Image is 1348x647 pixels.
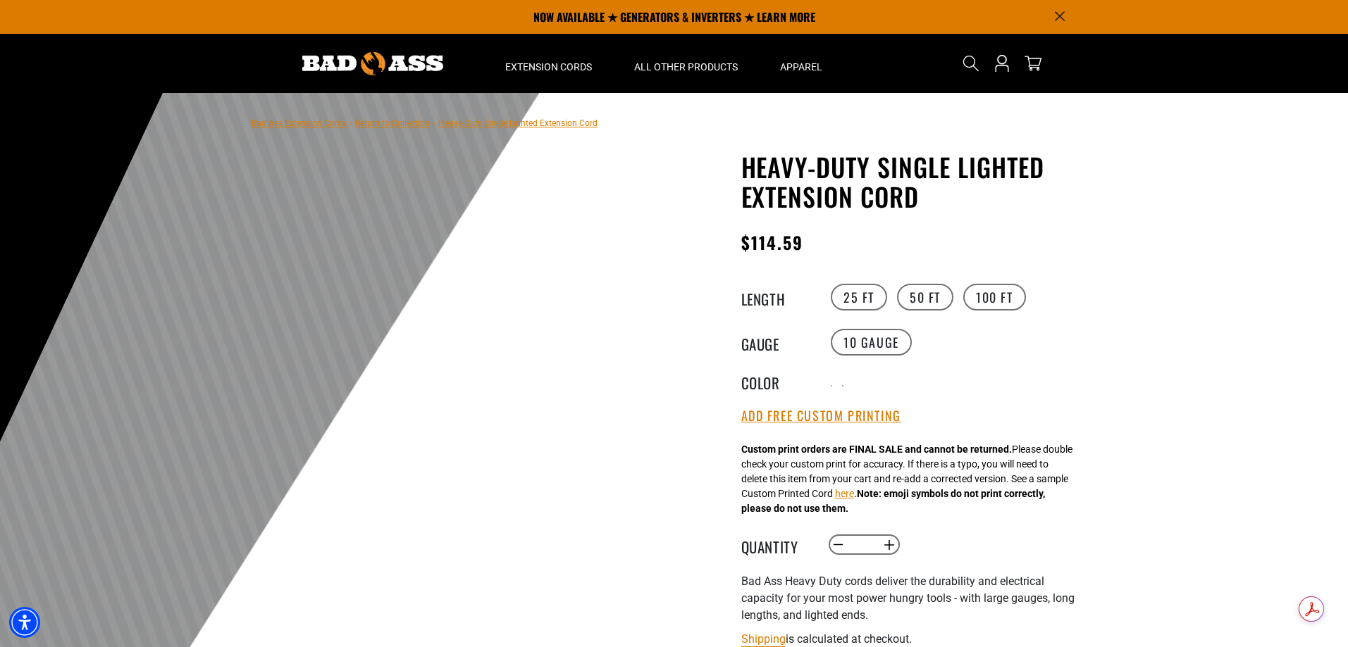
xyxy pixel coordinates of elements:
a: cart [1022,55,1044,72]
span: Extension Cords [505,61,592,73]
a: Return to Collection [355,118,430,128]
a: Open this option [991,34,1013,93]
summary: Extension Cords [484,34,613,93]
strong: Note: emoji symbols do not print correctly, please do not use them. [741,488,1045,514]
summary: Search [960,52,982,75]
button: Add Free Custom Printing [741,408,901,424]
span: Heavy-Duty Single Lighted Extension Cord [438,118,598,128]
div: Please double check your custom print for accuracy. If there is a typo, you will need to delete t... [741,442,1072,516]
span: › [433,118,435,128]
label: Quantity [741,536,812,554]
h1: Heavy-Duty Single Lighted Extension Cord [741,152,1087,211]
summary: Apparel [759,34,843,93]
img: Bad Ass Extension Cords [302,52,443,75]
a: Bad Ass Extension Cords [252,118,347,128]
button: here [835,486,854,501]
span: $114.59 [741,230,804,255]
span: Bad Ass Heavy Duty cords deliver the durability and electrical capacity for your most power hungr... [741,574,1075,622]
legend: Gauge [741,333,812,351]
label: 25 FT [831,284,887,310]
span: All Other Products [634,61,738,73]
span: › [350,118,352,128]
label: 50 FT [897,284,953,310]
div: Accessibility Menu [9,607,40,638]
legend: Color [741,372,812,390]
a: Shipping [741,632,786,646]
legend: Length [741,288,812,306]
label: 100 FT [963,284,1026,310]
span: Apparel [780,61,822,73]
nav: breadcrumbs [252,114,598,131]
label: 10 Gauge [831,329,912,356]
summary: All Other Products [613,34,759,93]
strong: Custom print orders are FINAL SALE and cannot be returned. [741,444,1012,455]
